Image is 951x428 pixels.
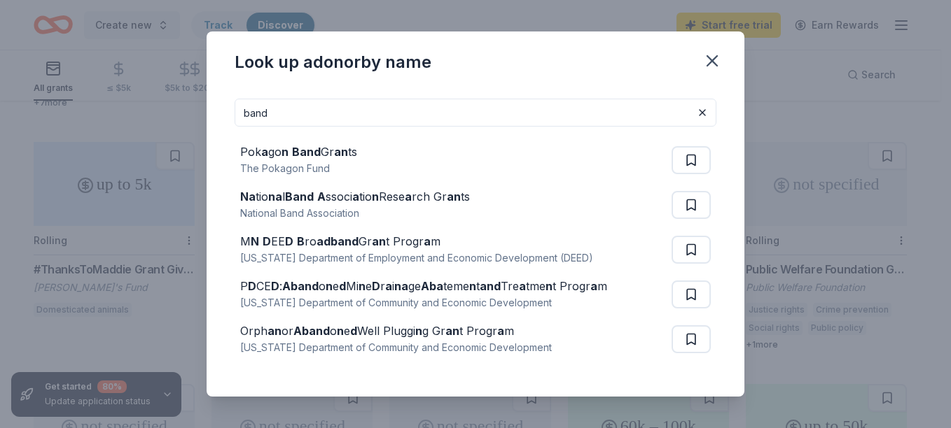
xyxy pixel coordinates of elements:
[352,190,359,204] strong: a
[385,279,392,293] strong: a
[248,279,256,293] strong: D
[424,234,431,248] strong: a
[240,205,470,222] div: National Band Association
[372,279,380,293] strong: D
[337,324,344,338] strong: n
[240,143,357,160] div: Pok go Gr ts
[519,279,526,293] strong: a
[293,324,330,338] strong: Aband
[359,279,366,293] strong: n
[240,294,607,311] div: [US_STATE] Department of Community and Economic Development
[268,324,282,338] strong: an
[240,233,593,250] div: M EE ro Gr t Progr m
[240,322,552,339] div: Orph or o e Well Pluggi g Gr t Progr m
[240,250,593,266] div: [US_STATE] Department of Employment and Economic Development (DEED)
[282,145,289,159] strong: n
[240,339,552,356] div: [US_STATE] Department of Community and Economic Development
[469,279,476,293] strong: n
[447,190,461,204] strong: an
[372,234,386,248] strong: an
[240,278,607,294] div: P CE : o e Mi e r i ge teme t Tre tme t Progr m
[271,279,279,293] strong: D
[282,279,319,293] strong: Aband
[240,160,357,177] div: The Pokagon Fund
[285,234,293,248] strong: D
[292,145,321,159] strong: Band
[297,234,305,248] strong: B
[263,234,271,248] strong: D
[235,51,431,73] div: Look up a donor by name
[546,279,553,293] strong: n
[480,279,501,293] strong: and
[394,279,408,293] strong: na
[317,190,326,204] strong: A
[240,190,256,204] strong: Na
[317,234,359,248] strong: adband
[251,234,259,248] strong: N
[590,279,597,293] strong: a
[240,188,470,205] div: tio l ssoci tio Rese rch Gr ts
[405,190,412,204] strong: a
[285,190,314,204] strong: Band
[421,279,443,293] strong: Aba
[339,279,346,293] strong: d
[235,99,716,127] input: Search
[372,190,379,204] strong: n
[415,324,422,338] strong: n
[268,190,282,204] strong: na
[497,324,504,338] strong: a
[326,279,333,293] strong: n
[261,145,268,159] strong: a
[445,324,459,338] strong: an
[350,324,357,338] strong: d
[334,145,348,159] strong: an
